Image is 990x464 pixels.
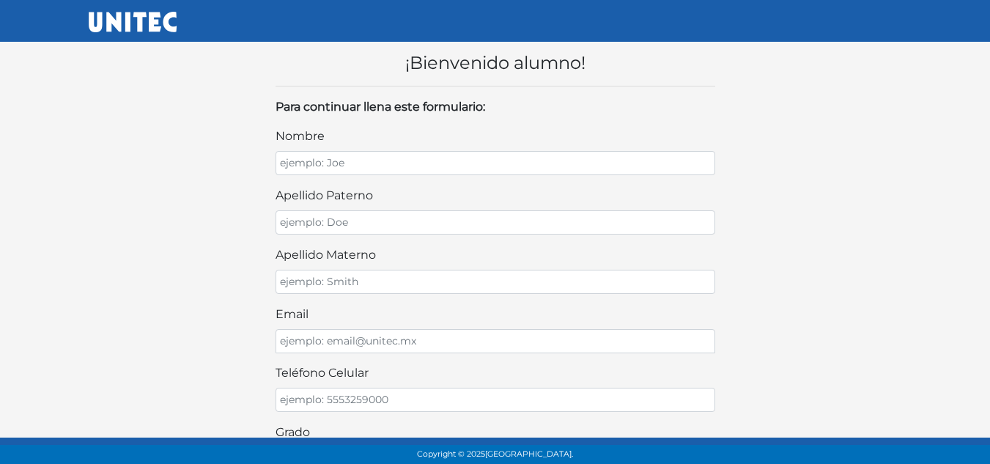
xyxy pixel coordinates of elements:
h4: ¡Bienvenido alumno! [276,53,715,74]
input: ejemplo: Doe [276,210,715,235]
span: [GEOGRAPHIC_DATA]. [485,449,573,459]
input: ejemplo: email@unitec.mx [276,329,715,353]
label: teléfono celular [276,364,369,382]
label: apellido paterno [276,187,373,205]
img: UNITEC [89,12,177,32]
label: email [276,306,309,323]
input: ejemplo: Joe [276,151,715,175]
label: Grado [276,424,310,441]
input: ejemplo: Smith [276,270,715,294]
label: apellido materno [276,246,376,264]
label: nombre [276,128,325,145]
input: ejemplo: 5553259000 [276,388,715,412]
p: Para continuar llena este formulario: [276,98,715,116]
